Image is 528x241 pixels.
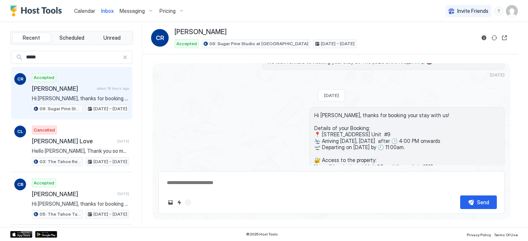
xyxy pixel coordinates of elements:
[12,33,51,43] button: Recent
[23,35,40,41] span: Recent
[101,8,114,14] span: Inbox
[59,35,84,41] span: Scheduled
[34,180,54,186] span: Accepted
[159,8,176,14] span: Pricing
[246,232,278,237] span: © 2025 Host Tools
[494,233,518,237] span: Terms Of Use
[494,7,503,15] div: menu
[10,231,32,238] a: App Store
[32,148,129,154] span: Hello [PERSON_NAME], Thank you so much for your booking! We'll send the check-in instructions [DA...
[40,211,81,217] span: 05: The Tahoe Tamarack Pet Friendly Studio
[457,8,488,14] span: Invite Friends
[32,190,114,198] span: [PERSON_NAME]
[32,201,129,207] span: Hi [PERSON_NAME], thanks for booking your stay with us! Details of your Booking: 📍 [STREET_ADDRES...
[103,35,121,41] span: Unread
[175,28,227,36] span: [PERSON_NAME]
[494,230,518,238] a: Terms Of Use
[93,211,127,217] span: [DATE] - [DATE]
[176,40,197,47] span: Accepted
[17,181,23,188] span: CB
[17,128,23,135] span: CL
[40,105,81,112] span: 09: Sugar Pine Studio at [GEOGRAPHIC_DATA]
[120,8,145,14] span: Messaging
[324,93,339,98] span: [DATE]
[23,51,122,64] input: Input Field
[34,74,54,81] span: Accepted
[10,31,133,45] div: tab-group
[10,6,65,17] a: Host Tools Logo
[467,230,491,238] a: Privacy Policy
[74,8,95,14] span: Calendar
[321,40,355,47] span: [DATE] - [DATE]
[175,198,184,207] button: Quick reply
[32,137,114,145] span: [PERSON_NAME] Love
[117,191,129,196] span: [DATE]
[490,33,499,42] button: Sync reservation
[101,7,114,15] a: Inbox
[32,95,129,102] span: Hi [PERSON_NAME], thanks for booking your stay with us! Details of your Booking: 📍 [STREET_ADDRES...
[209,40,308,47] span: 09: Sugar Pine Studio at [GEOGRAPHIC_DATA]
[477,198,489,206] div: Send
[92,33,131,43] button: Unread
[93,158,127,165] span: [DATE] - [DATE]
[117,139,129,144] span: [DATE]
[52,33,91,43] button: Scheduled
[35,231,57,238] a: Google Play Store
[74,7,95,15] a: Calendar
[314,112,500,241] span: Hi [PERSON_NAME], thanks for booking your stay with us! Details of your Booking: 📍 [STREET_ADDRES...
[40,158,81,165] span: 03: The Tahoe Retro Double Bed Studio
[32,85,94,92] span: [PERSON_NAME]
[467,233,491,237] span: Privacy Policy
[34,127,55,133] span: Cancelled
[97,86,129,91] span: about 18 hours ago
[156,33,164,42] span: CR
[93,105,127,112] span: [DATE] - [DATE]
[480,33,488,42] button: Reservation information
[166,198,175,207] button: Upload image
[500,33,509,42] button: Open reservation
[490,72,505,78] span: [DATE]
[17,76,23,82] span: CR
[506,5,518,17] div: User profile
[460,195,497,209] button: Send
